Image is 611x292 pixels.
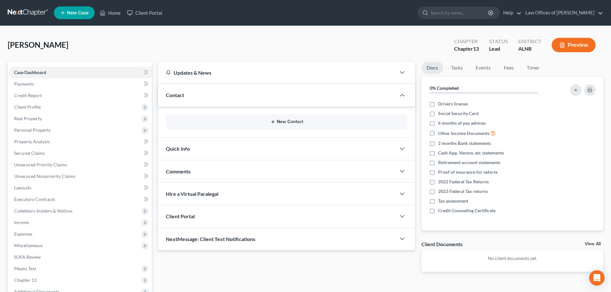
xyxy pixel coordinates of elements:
span: 2023 Federal Tax returns [438,188,488,195]
span: Other Income Documents [438,130,489,137]
span: Retirement account statements [438,159,500,166]
span: Payments [14,81,34,87]
div: Lead [489,45,508,53]
span: Cash App, Venmo, etc statements [438,150,504,156]
div: Chapter [454,38,479,45]
span: Miscellaneous [14,243,43,248]
span: Quick Info [166,146,190,152]
span: Personal Property [14,127,51,133]
span: Real Property [14,116,42,121]
div: Chapter [454,45,479,53]
input: Search by name... [430,7,489,19]
button: New Contact [171,119,402,124]
a: Secured Claims [9,147,152,159]
span: Credit Report [14,93,42,98]
strong: 0% Completed [430,85,459,91]
a: Law Offices of [PERSON_NAME] [522,7,603,19]
a: Home [97,7,124,19]
a: Timer [522,62,545,74]
span: NextMessage: Client Text Notifications [166,236,255,242]
span: Unsecured Priority Claims [14,162,67,167]
span: Hire a Virtual Paralegal [166,191,218,197]
p: No client documents yet. [427,255,598,262]
span: Executory Contracts [14,196,55,202]
span: Unsecured Nonpriority Claims [14,173,75,179]
span: Comments [166,168,191,174]
a: View All [585,242,601,246]
a: Executory Contracts [9,194,152,205]
span: 6 months of pay advices [438,120,486,126]
span: Contact [166,92,184,98]
span: Secured Claims [14,150,45,156]
a: Events [471,62,496,74]
span: [PERSON_NAME] [8,40,68,49]
a: Property Analysis [9,136,152,147]
a: Docs [421,62,443,74]
span: New Case [67,11,89,15]
a: Payments [9,78,152,90]
div: Client Documents [421,241,462,247]
a: Client Portal [124,7,165,19]
div: Open Intercom Messenger [589,270,605,286]
a: Unsecured Nonpriority Claims [9,171,152,182]
a: Credit Report [9,90,152,101]
span: Tax assessment [438,198,468,204]
span: Proof of insurance for vehicle [438,169,497,175]
a: Unsecured Priority Claims [9,159,152,171]
span: SOFA Review [14,254,41,260]
div: Updates & News [166,69,388,76]
a: SOFA Review [9,251,152,263]
span: Drivers license [438,101,468,107]
span: Credit Counseling Certificate [438,207,496,214]
a: Fees [498,62,519,74]
span: Client Profile [14,104,41,110]
span: Chapter 13 [14,277,37,283]
div: ALNB [518,45,541,53]
div: Status [489,38,508,45]
span: 2022 Federal Tax Returns [438,179,489,185]
button: Preview [552,38,596,52]
a: Tasks [446,62,468,74]
a: Help [500,7,522,19]
span: Means Test [14,266,36,271]
span: Lawsuits [14,185,31,190]
span: Case Dashboard [14,70,46,75]
div: District [518,38,541,45]
span: Codebtors Insiders & Notices [14,208,72,213]
span: 2 months Bank statements [438,140,491,146]
span: Client Portal [166,213,195,219]
span: Income [14,220,29,225]
span: Expenses [14,231,32,237]
span: Property Analysis [14,139,50,144]
span: 13 [473,46,479,52]
span: Social Security Card [438,110,479,117]
a: Case Dashboard [9,67,152,78]
a: Lawsuits [9,182,152,194]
